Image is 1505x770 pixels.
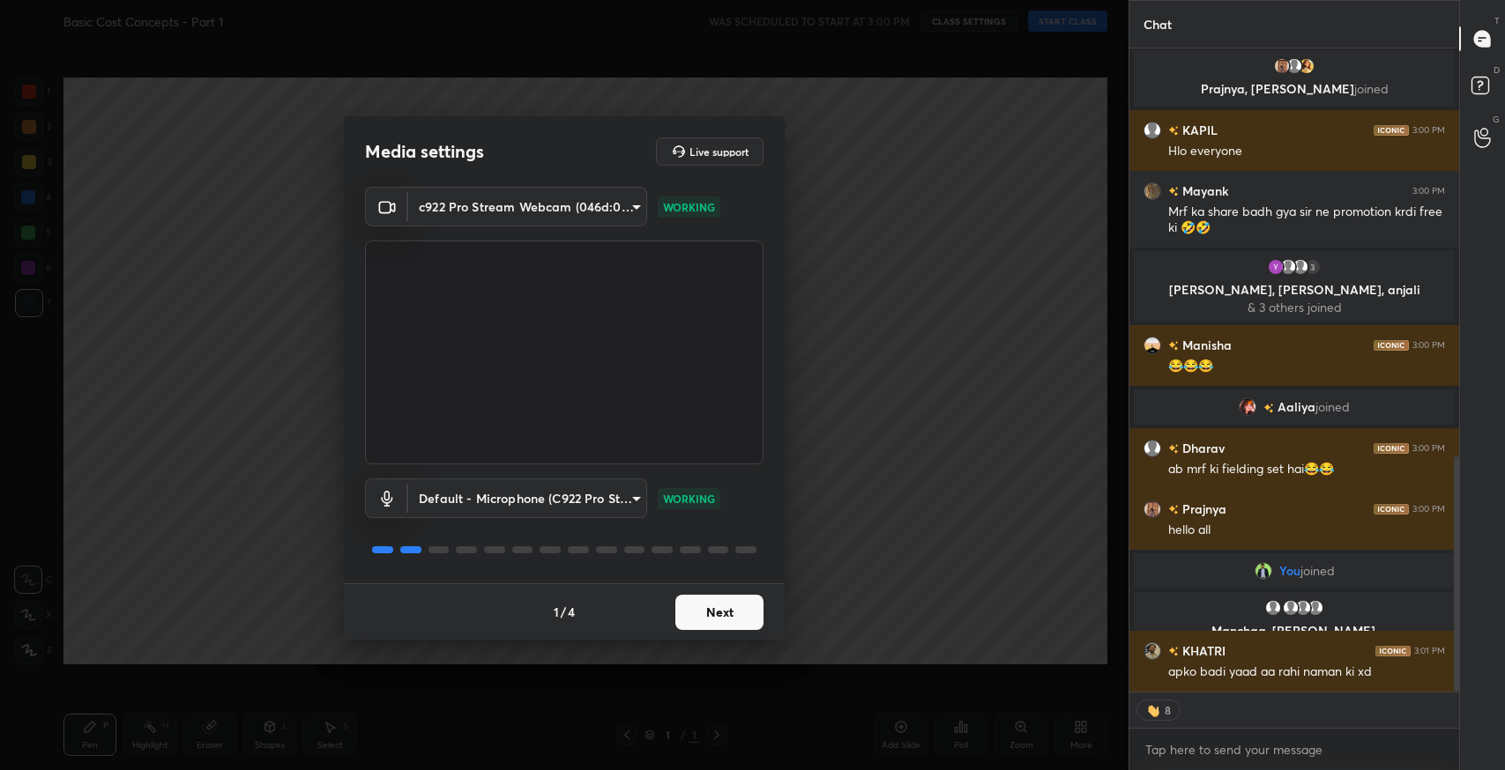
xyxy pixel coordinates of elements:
[1282,599,1300,617] img: default.png
[1255,562,1272,580] img: fcc3dd17a7d24364a6f5f049f7d33ac3.jpg
[1494,14,1500,27] p: T
[1144,182,1161,200] img: 3
[1168,505,1179,515] img: no-rating-badge.077c3623.svg
[365,140,484,163] h2: Media settings
[1294,599,1312,617] img: default.png
[1144,337,1161,354] img: 992b422ee468426683ee4b0d66457868.jpg
[1285,57,1303,75] img: default.png
[663,491,715,507] p: WORKING
[1144,500,1161,518] img: 16e55d2b582a4eaaad364f64809fc231.jpg
[1304,258,1322,276] div: 3
[1168,204,1445,237] div: Mrf ka share badh gya sir ne promotion krdi free ki 🤣🤣
[1179,181,1228,200] h6: Mayank
[1168,341,1179,351] img: no-rating-badge.077c3623.svg
[1278,400,1315,414] span: Aaliya
[1315,400,1350,414] span: joined
[1354,80,1389,97] span: joined
[1412,340,1445,351] div: 3:00 PM
[1168,187,1179,196] img: no-rating-badge.077c3623.svg
[1144,122,1161,139] img: default.png
[1168,126,1179,136] img: no-rating-badge.077c3623.svg
[1292,258,1309,276] img: default.png
[1168,143,1445,160] div: Hlo everyone
[1374,340,1409,351] img: iconic-dark.1390631f.png
[1164,703,1171,717] div: 8
[1493,113,1500,126] p: G
[1374,443,1409,454] img: iconic-dark.1390631f.png
[1298,57,1315,75] img: 9d0ae4bff91e4331b0e530f35ab71b07.jpg
[1144,624,1444,652] p: Manchaa, [PERSON_NAME], [PERSON_NAME]
[1144,642,1161,660] img: c74ffa727e8347289d19d896a19169a3.jpg
[1179,336,1232,354] h6: Manisha
[1264,599,1282,617] img: default.png
[1412,125,1445,136] div: 3:00 PM
[1273,57,1291,75] img: 16e55d2b582a4eaaad364f64809fc231.jpg
[1168,647,1179,656] img: no-rating-badge.077c3623.svg
[1168,461,1445,478] div: ab mrf ki fielding set hai😂😂
[1300,564,1335,578] span: joined
[561,603,566,621] h4: /
[1179,500,1226,518] h6: Prajnya
[1412,186,1445,196] div: 3:00 PM
[1129,48,1459,692] div: grid
[1412,504,1445,515] div: 3:00 PM
[1279,564,1300,578] span: You
[1168,444,1179,454] img: no-rating-badge.077c3623.svg
[1375,646,1411,656] img: iconic-dark.1390631f.png
[1267,258,1285,276] img: 3
[1412,443,1445,454] div: 3:00 PM
[1494,63,1500,77] p: D
[1144,300,1444,315] p: & 3 others joined
[1146,701,1164,719] img: waving_hand.png
[1263,404,1274,413] img: no-rating-badge.077c3623.svg
[1414,646,1445,656] div: 3:01 PM
[663,199,715,215] p: WORKING
[1239,398,1256,416] img: 5d3f152ab79944b08d729d5c83544269.jpg
[1374,504,1409,515] img: iconic-dark.1390631f.png
[1168,358,1445,375] div: 😂😂😂
[1279,258,1297,276] img: default.png
[1168,522,1445,539] div: hello all
[1168,663,1445,681] div: apko badi yaad aa rahi naman ki xd
[408,187,647,226] div: c922 Pro Stream Webcam (046d:085c)
[1144,440,1161,457] img: default.png
[408,478,647,518] div: c922 Pro Stream Webcam (046d:085c)
[554,603,559,621] h4: 1
[1144,283,1444,297] p: [PERSON_NAME], [PERSON_NAME], anjali
[1307,599,1324,617] img: default.png
[675,595,764,630] button: Next
[1179,439,1225,457] h6: Dharav
[689,146,749,157] h5: Live support
[1129,1,1186,48] p: Chat
[1144,82,1444,96] p: Prajnya, [PERSON_NAME]
[568,603,575,621] h4: 4
[1374,125,1409,136] img: iconic-dark.1390631f.png
[1179,641,1226,660] h6: KHATRI
[1179,121,1218,139] h6: KAPIL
